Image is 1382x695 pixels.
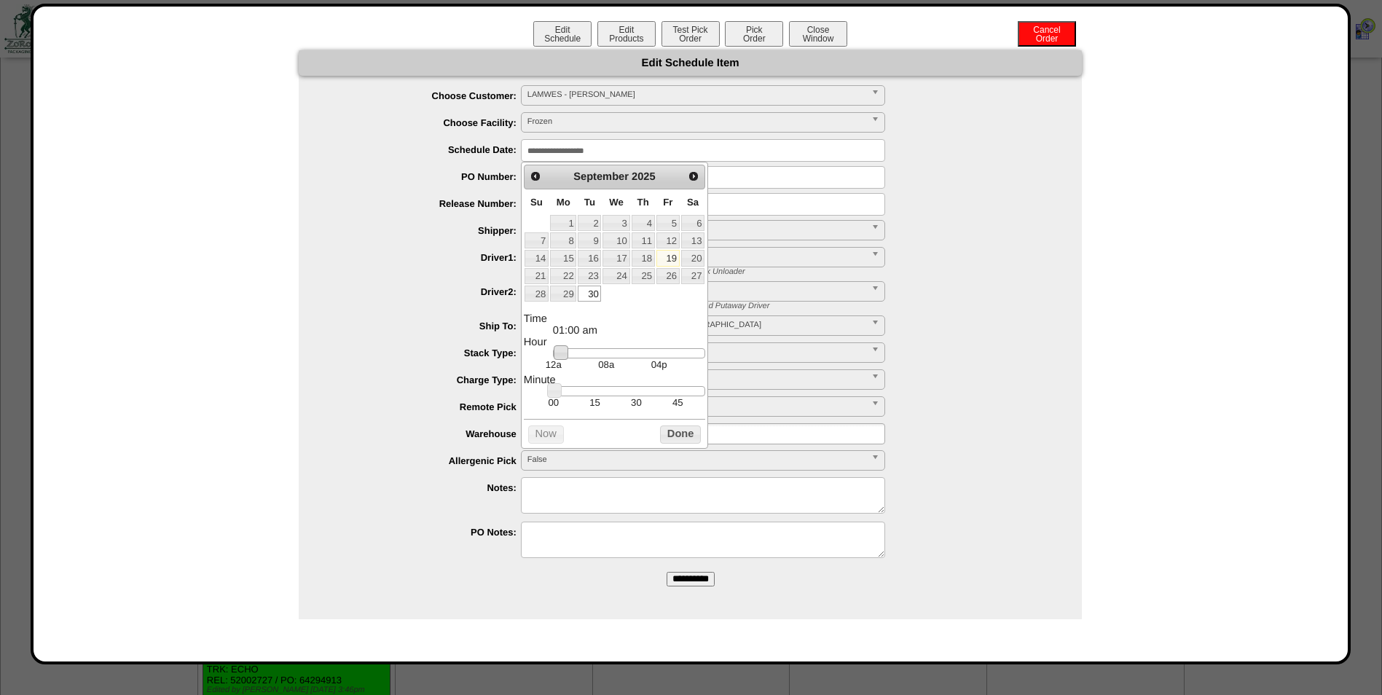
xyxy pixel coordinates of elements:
[328,401,521,412] label: Remote Pick
[578,215,601,231] a: 2
[527,358,580,371] td: 12a
[328,225,521,236] label: Shipper:
[687,197,699,208] span: Saturday
[660,425,701,444] button: Done
[656,215,680,231] a: 5
[578,268,601,284] a: 23
[527,86,865,103] span: LAMWES - [PERSON_NAME]
[524,374,705,386] dt: Minute
[632,268,655,284] a: 25
[328,347,521,358] label: Stack Type:
[510,267,1082,276] div: * Driver 1: Shipment Load Picker OR Receiving Truck Unloader
[681,215,704,231] a: 6
[725,21,783,47] button: PickOrder
[1018,21,1076,47] button: CancelOrder
[616,396,657,409] td: 30
[602,250,629,266] a: 17
[550,268,576,284] a: 22
[328,482,521,493] label: Notes:
[550,215,576,231] a: 1
[328,321,521,331] label: Ship To:
[632,250,655,266] a: 18
[553,325,705,337] dd: 01:00 am
[656,250,680,266] a: 19
[530,170,541,182] span: Prev
[328,527,521,538] label: PO Notes:
[602,268,629,284] a: 24
[550,232,576,248] a: 8
[661,21,720,47] button: Test PickOrder
[550,286,576,302] a: 29
[632,215,655,231] a: 4
[524,337,705,348] dt: Hour
[602,215,629,231] a: 3
[525,232,549,248] a: 7
[632,171,656,183] span: 2025
[533,21,592,47] button: EditSchedule
[578,232,601,248] a: 9
[597,21,656,47] button: EditProducts
[527,451,865,468] span: False
[550,250,576,266] a: 15
[684,167,703,186] a: Next
[681,250,704,266] a: 20
[510,302,1082,310] div: * Driver 2: Shipment Truck Loader OR Receiving Load Putaway Driver
[525,250,549,266] a: 14
[299,50,1082,76] div: Edit Schedule Item
[580,358,632,371] td: 08a
[328,171,521,182] label: PO Number:
[328,428,521,439] label: Warehouse
[530,197,543,208] span: Sunday
[578,286,601,302] a: 30
[328,455,521,466] label: Allergenic Pick
[574,396,616,409] td: 15
[632,232,655,248] a: 11
[578,250,601,266] a: 16
[609,197,624,208] span: Wednesday
[688,170,699,182] span: Next
[524,313,705,325] dt: Time
[681,268,704,284] a: 27
[656,232,680,248] a: 12
[328,90,521,101] label: Choose Customer:
[632,358,685,371] td: 04p
[789,21,847,47] button: CloseWindow
[328,286,521,297] label: Driver2:
[525,286,549,302] a: 28
[526,167,545,186] a: Prev
[528,425,564,444] button: Now
[525,268,549,284] a: 21
[637,197,649,208] span: Thursday
[328,198,521,209] label: Release Number:
[584,197,595,208] span: Tuesday
[328,374,521,385] label: Charge Type:
[557,197,570,208] span: Monday
[681,232,704,248] a: 13
[527,113,865,130] span: Frozen
[328,252,521,263] label: Driver1:
[533,396,574,409] td: 00
[328,144,521,155] label: Schedule Date:
[663,197,672,208] span: Friday
[328,117,521,128] label: Choose Facility:
[573,171,629,183] span: September
[602,232,629,248] a: 10
[788,33,849,44] a: CloseWindow
[656,268,680,284] a: 26
[657,396,699,409] td: 45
